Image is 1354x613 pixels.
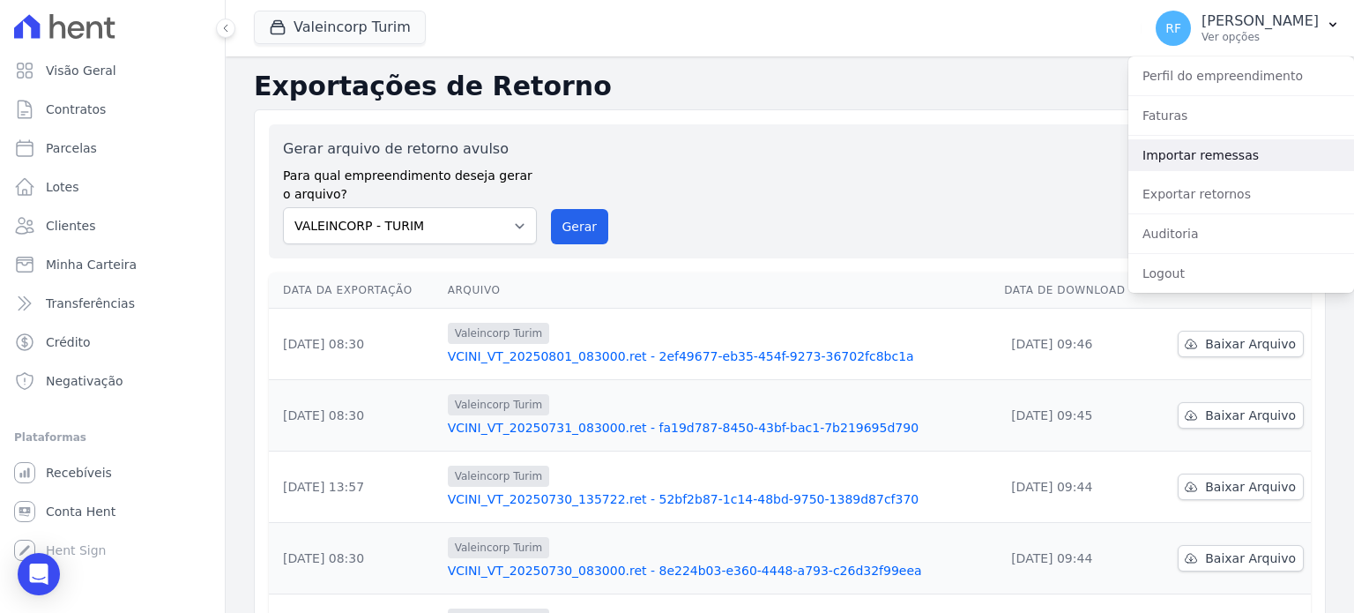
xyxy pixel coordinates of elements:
span: Transferências [46,295,135,312]
a: Recebíveis [7,455,218,490]
a: Baixar Arquivo [1178,545,1304,572]
h2: Exportações de Retorno [254,71,1326,102]
td: [DATE] 13:57 [269,452,441,523]
a: Transferências [7,286,218,321]
th: Arquivo [441,273,998,309]
button: RF [PERSON_NAME] Ver opções [1142,4,1354,53]
th: Data da Exportação [269,273,441,309]
span: Recebíveis [46,464,112,482]
a: VCINI_VT_20250731_083000.ret - fa19d787-8450-43bf-bac1-7b219695d790 [448,419,991,437]
a: Baixar Arquivo [1178,402,1304,429]
a: Clientes [7,208,218,243]
span: Baixar Arquivo [1205,407,1296,424]
span: Baixar Arquivo [1205,549,1296,567]
span: Negativação [46,372,123,390]
span: Conta Hent [46,503,115,520]
span: RF [1165,22,1181,34]
span: Clientes [46,217,95,235]
a: Minha Carteira [7,247,218,282]
span: Crédito [46,333,91,351]
td: [DATE] 09:45 [997,380,1151,452]
span: Valeincorp Turim [448,394,550,415]
button: Gerar [551,209,609,244]
a: Faturas [1128,100,1354,131]
a: Baixar Arquivo [1178,474,1304,500]
span: Parcelas [46,139,97,157]
a: Auditoria [1128,218,1354,250]
p: [PERSON_NAME] [1201,12,1319,30]
div: Plataformas [14,427,211,448]
td: [DATE] 09:44 [997,452,1151,523]
label: Gerar arquivo de retorno avulso [283,138,537,160]
span: Baixar Arquivo [1205,478,1296,496]
a: Parcelas [7,131,218,166]
td: [DATE] 09:46 [997,309,1151,380]
td: [DATE] 08:30 [269,380,441,452]
span: Valeincorp Turim [448,537,550,558]
span: Lotes [46,178,79,196]
a: Negativação [7,363,218,399]
a: Exportar retornos [1128,178,1354,210]
a: Crédito [7,325,218,360]
a: Perfil do empreendimento [1128,60,1354,92]
a: Conta Hent [7,494,218,529]
span: Valeincorp Turim [448,323,550,344]
a: Lotes [7,169,218,205]
a: VCINI_VT_20250801_083000.ret - 2ef49677-eb35-454f-9273-36702fc8bc1a [448,348,991,365]
a: Contratos [7,92,218,127]
a: Importar remessas [1128,139,1354,171]
label: Para qual empreendimento deseja gerar o arquivo? [283,160,537,204]
a: Logout [1128,258,1354,289]
span: Baixar Arquivo [1205,335,1296,353]
a: Baixar Arquivo [1178,331,1304,357]
a: VCINI_VT_20250730_135722.ret - 52bf2b87-1c14-48bd-9750-1389d87cf370 [448,490,991,508]
p: Ver opções [1201,30,1319,44]
a: Visão Geral [7,53,218,88]
td: [DATE] 08:30 [269,523,441,594]
span: Visão Geral [46,62,116,79]
button: Valeincorp Turim [254,11,426,44]
span: Minha Carteira [46,256,137,273]
td: [DATE] 08:30 [269,309,441,380]
span: Contratos [46,101,106,118]
span: Valeincorp Turim [448,466,550,487]
a: VCINI_VT_20250730_083000.ret - 8e224b03-e360-4448-a793-c26d32f99eea [448,562,991,579]
td: [DATE] 09:44 [997,523,1151,594]
th: Data de Download [997,273,1151,309]
div: Open Intercom Messenger [18,553,60,595]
